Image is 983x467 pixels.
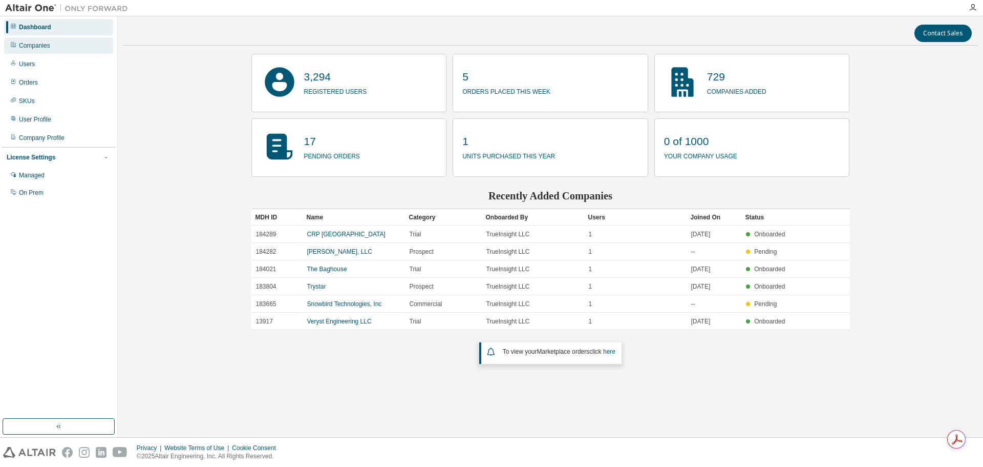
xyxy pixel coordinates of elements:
[691,230,711,238] span: [DATE]
[7,153,55,161] div: License Settings
[232,444,282,452] div: Cookie Consent
[409,209,478,226] div: Category
[707,85,766,96] p: companies added
[691,300,695,308] span: --
[462,134,555,149] p: 1
[5,3,133,13] img: Altair One
[691,209,737,226] div: Joined On
[137,444,164,452] div: Privacy
[691,317,711,326] span: [DATE]
[589,248,592,256] span: 1
[307,283,326,290] a: Trystar
[537,348,590,355] em: Marketplace orders
[603,348,615,355] a: here
[410,282,434,291] span: Prospect
[304,149,360,161] p: pending orders
[251,189,850,202] h2: Recently Added Companies
[691,282,711,291] span: [DATE]
[410,230,421,238] span: Trial
[410,265,421,273] span: Trial
[304,134,360,149] p: 17
[462,149,555,161] p: units purchased this year
[503,348,615,355] span: To view your click
[589,300,592,308] span: 1
[3,447,56,458] img: altair_logo.svg
[307,231,386,238] a: CRP [GEOGRAPHIC_DATA]
[486,265,530,273] span: TrueInsight LLC
[19,78,38,87] div: Orders
[754,300,777,308] span: Pending
[19,97,35,105] div: SKUs
[19,23,51,31] div: Dashboard
[410,248,434,256] span: Prospect
[256,265,276,273] span: 184021
[754,248,777,255] span: Pending
[410,317,421,326] span: Trial
[486,317,530,326] span: TrueInsight LLC
[19,115,51,124] div: User Profile
[691,248,695,256] span: --
[256,317,273,326] span: 13917
[19,189,44,197] div: On Prem
[307,248,372,255] a: [PERSON_NAME], LLC
[462,85,550,96] p: orders placed this week
[164,444,232,452] div: Website Terms of Use
[307,266,347,273] a: The Baghouse
[486,209,580,226] div: Onboarded By
[307,209,401,226] div: Name
[754,318,785,325] span: Onboarded
[19,42,50,50] div: Companies
[754,283,785,290] span: Onboarded
[62,447,73,458] img: facebook.svg
[113,447,127,458] img: youtube.svg
[664,134,737,149] p: 0 of 1000
[588,209,682,226] div: Users
[486,282,530,291] span: TrueInsight LLC
[304,85,367,96] p: registered users
[19,171,45,179] div: Managed
[462,69,550,85] p: 5
[137,452,282,461] p: © 2025 Altair Engineering, Inc. All Rights Reserved.
[307,300,382,308] a: Snowbird Technologies, Inc
[754,266,785,273] span: Onboarded
[589,265,592,273] span: 1
[307,318,372,325] a: Veryst Engineering LLC
[410,300,442,308] span: Commercial
[486,248,530,256] span: TrueInsight LLC
[914,25,972,42] button: Contact Sales
[96,447,106,458] img: linkedin.svg
[304,69,367,85] p: 3,294
[256,300,276,308] span: 183665
[79,447,90,458] img: instagram.svg
[745,209,788,226] div: Status
[255,209,298,226] div: MDH ID
[589,282,592,291] span: 1
[256,230,276,238] span: 184289
[19,60,35,68] div: Users
[256,282,276,291] span: 183804
[754,231,785,238] span: Onboarded
[589,230,592,238] span: 1
[707,69,766,85] p: 729
[691,265,711,273] span: [DATE]
[486,300,530,308] span: TrueInsight LLC
[19,134,65,142] div: Company Profile
[256,248,276,256] span: 184282
[589,317,592,326] span: 1
[664,149,737,161] p: your company usage
[486,230,530,238] span: TrueInsight LLC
